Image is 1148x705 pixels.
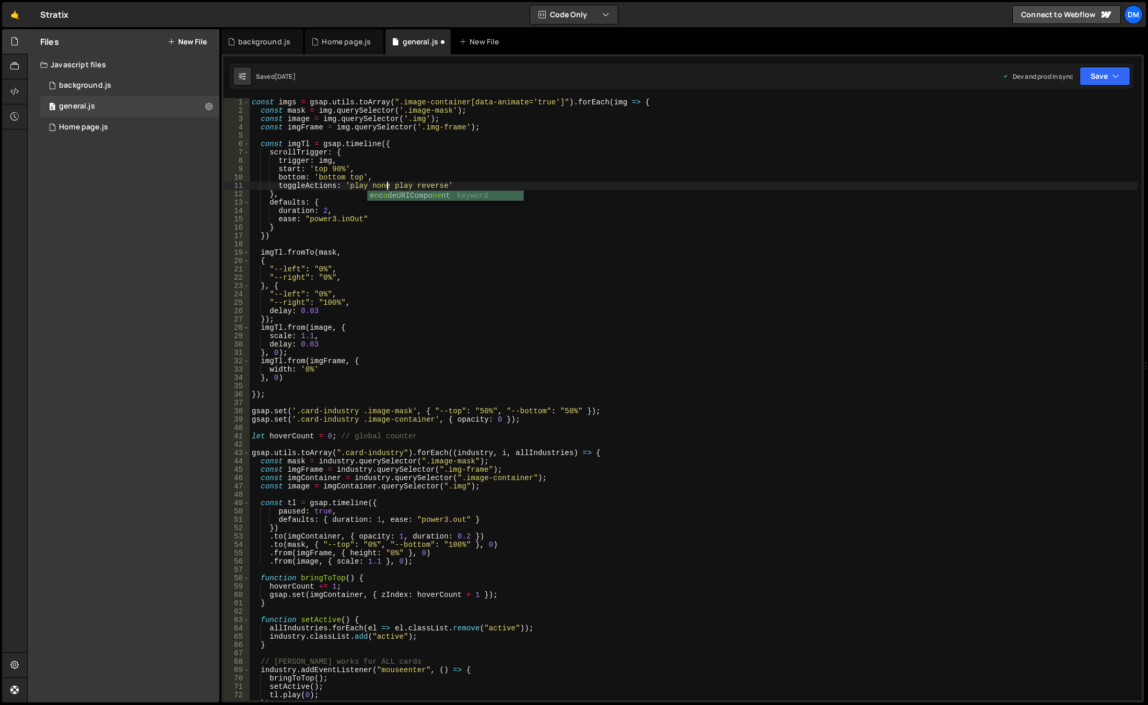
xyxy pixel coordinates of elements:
[28,54,219,75] div: Javascript files
[224,215,250,223] div: 15
[224,499,250,507] div: 49
[224,182,250,190] div: 11
[224,632,250,641] div: 65
[224,674,250,683] div: 70
[256,72,296,81] div: Saved
[224,557,250,566] div: 56
[224,257,250,265] div: 20
[224,465,250,474] div: 45
[224,683,250,691] div: 71
[49,103,55,112] span: 0
[1080,67,1130,86] button: Save
[224,307,250,315] div: 26
[224,106,250,115] div: 2
[403,37,439,47] div: general.js
[224,248,250,257] div: 19
[224,516,250,524] div: 51
[224,315,250,324] div: 27
[224,98,250,106] div: 1
[322,37,371,47] div: Home page.js
[224,616,250,624] div: 63
[224,415,250,424] div: 39
[40,75,219,96] div: 16575/45066.js
[1002,72,1073,81] div: Dev and prod in sync
[59,102,95,111] div: general.js
[224,541,250,549] div: 54
[224,491,250,499] div: 48
[224,666,250,674] div: 69
[224,290,250,298] div: 24
[224,624,250,632] div: 64
[1124,5,1143,24] a: Dm
[224,140,250,148] div: 6
[224,340,250,349] div: 30
[1012,5,1121,24] a: Connect to Webflow
[224,382,250,390] div: 35
[224,390,250,399] div: 36
[224,457,250,465] div: 44
[224,282,250,290] div: 23
[224,440,250,449] div: 42
[224,549,250,557] div: 55
[224,273,250,282] div: 22
[224,407,250,415] div: 38
[224,332,250,340] div: 29
[224,115,250,123] div: 3
[224,207,250,215] div: 14
[59,123,108,132] div: Home page.js
[224,607,250,616] div: 62
[224,591,250,599] div: 60
[224,374,250,382] div: 34
[224,432,250,440] div: 41
[224,474,250,482] div: 46
[224,641,250,649] div: 66
[224,324,250,332] div: 28
[40,36,59,47] h2: Files
[224,399,250,407] div: 37
[224,691,250,699] div: 72
[40,117,219,138] div: 16575/45977.js
[530,5,618,24] button: Code Only
[224,449,250,457] div: 43
[224,232,250,240] div: 17
[224,349,250,357] div: 31
[224,658,250,666] div: 68
[224,507,250,516] div: 50
[224,198,250,207] div: 13
[459,37,503,47] div: New File
[224,240,250,248] div: 18
[224,173,250,182] div: 10
[168,38,207,46] button: New File
[224,190,250,198] div: 12
[224,357,250,365] div: 32
[40,8,68,21] div: Stratix
[224,132,250,140] div: 5
[2,2,28,27] a: 🤙
[224,424,250,432] div: 40
[224,298,250,307] div: 25
[224,365,250,374] div: 33
[238,37,290,47] div: background.js
[224,599,250,607] div: 61
[40,96,219,117] div: 16575/45802.js
[224,157,250,165] div: 8
[224,482,250,491] div: 47
[224,123,250,132] div: 4
[224,148,250,157] div: 7
[224,574,250,582] div: 58
[224,582,250,591] div: 59
[224,165,250,173] div: 9
[59,81,111,90] div: background.js
[224,524,250,532] div: 52
[224,649,250,658] div: 67
[224,566,250,574] div: 57
[275,72,296,81] div: [DATE]
[224,265,250,273] div: 21
[224,532,250,541] div: 53
[224,223,250,232] div: 16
